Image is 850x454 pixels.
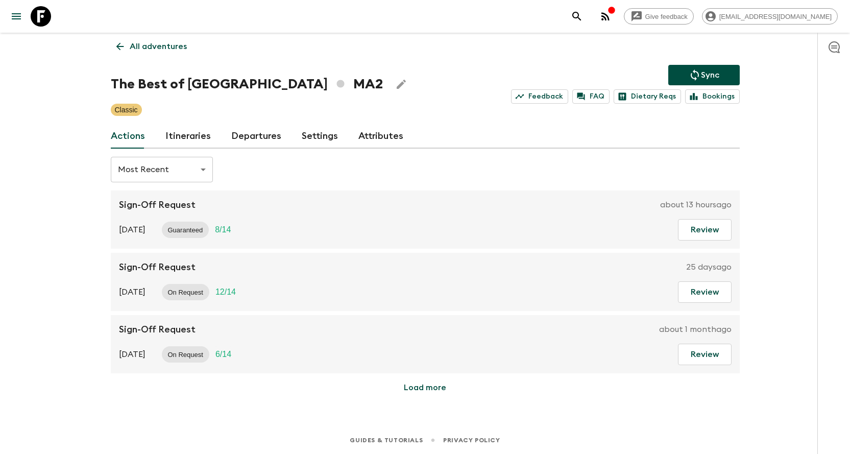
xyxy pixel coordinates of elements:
[215,348,231,361] p: 6 / 14
[640,13,693,20] span: Give feedback
[302,124,338,149] a: Settings
[115,105,138,115] p: Classic
[567,6,587,27] button: search adventures
[668,65,740,85] button: Sync adventure departures to the booking engine
[572,89,610,104] a: FAQ
[111,74,383,94] h1: The Best of [GEOGRAPHIC_DATA] MA2
[119,224,145,236] p: [DATE]
[701,69,719,81] p: Sync
[624,8,694,25] a: Give feedback
[511,89,568,104] a: Feedback
[209,284,242,300] div: Trip Fill
[111,36,192,57] a: All adventures
[686,261,732,273] p: 25 days ago
[209,222,237,238] div: Trip Fill
[119,323,196,336] p: Sign-Off Request
[391,74,411,94] button: Edit Adventure Title
[165,124,211,149] a: Itineraries
[6,6,27,27] button: menu
[659,323,732,336] p: about 1 month ago
[678,219,732,241] button: Review
[358,124,403,149] a: Attributes
[404,381,446,394] p: Load more
[162,226,209,234] span: Guaranteed
[702,8,838,25] div: [EMAIL_ADDRESS][DOMAIN_NAME]
[231,124,281,149] a: Departures
[350,435,423,446] a: Guides & Tutorials
[119,286,145,298] p: [DATE]
[119,348,145,361] p: [DATE]
[614,89,681,104] a: Dietary Reqs
[209,346,237,363] div: Trip Fill
[660,199,732,211] p: about 13 hours ago
[443,435,500,446] a: Privacy Policy
[162,289,209,296] span: On Request
[215,286,236,298] p: 12 / 14
[130,40,187,53] p: All adventures
[111,124,145,149] a: Actions
[678,281,732,303] button: Review
[678,344,732,365] button: Review
[685,89,740,104] a: Bookings
[215,224,231,236] p: 8 / 14
[119,261,196,273] p: Sign-Off Request
[714,13,837,20] span: [EMAIL_ADDRESS][DOMAIN_NAME]
[361,377,489,398] button: Load more
[162,351,209,359] span: On Request
[111,155,213,184] div: Most Recent
[119,199,196,211] p: Sign-Off Request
